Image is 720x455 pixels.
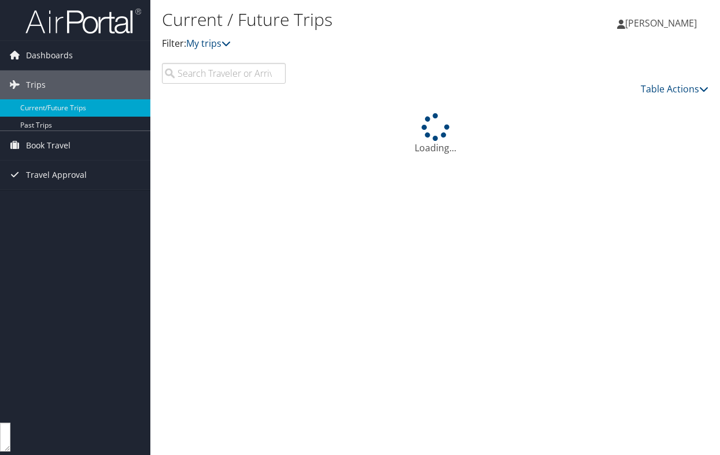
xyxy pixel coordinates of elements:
span: Travel Approval [26,161,87,189]
span: Dashboards [26,41,73,70]
a: My trips [186,37,231,50]
span: Trips [26,70,46,99]
span: Book Travel [26,131,71,160]
span: [PERSON_NAME] [625,17,697,29]
a: [PERSON_NAME] [617,6,708,40]
h1: Current / Future Trips [162,8,526,32]
p: Filter: [162,36,526,51]
a: Table Actions [641,83,708,95]
div: Loading... [162,113,708,155]
input: Search Traveler or Arrival City [162,63,286,84]
img: airportal-logo.png [25,8,141,35]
